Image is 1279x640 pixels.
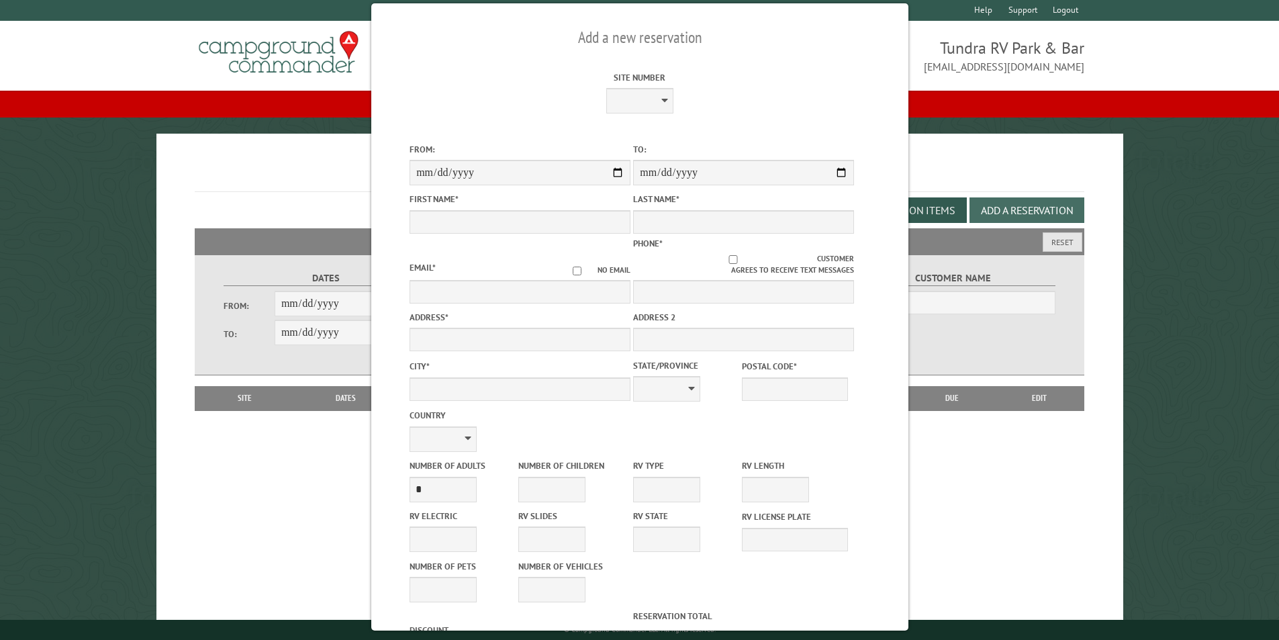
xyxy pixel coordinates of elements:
label: City [410,360,630,373]
th: Edit [994,386,1085,410]
th: Dates [289,386,404,410]
h2: Filters [195,228,1085,254]
label: RV Electric [410,510,516,522]
label: Address 2 [633,311,854,324]
input: Customer agrees to receive text messages [649,255,817,264]
label: Customer Name [851,271,1055,286]
label: Reservation Total [633,610,854,623]
label: Email [410,262,436,273]
label: Number of Children [518,459,624,472]
button: Edit Add-on Items [851,197,967,223]
label: Customer agrees to receive text messages [633,253,854,276]
th: Site [201,386,289,410]
label: From: [410,143,630,156]
label: Number of Adults [410,459,516,472]
label: To: [633,143,854,156]
label: Dates [224,271,428,286]
label: RV State [633,510,739,522]
label: State/Province [633,359,739,372]
label: RV License Plate [742,510,848,523]
label: Country [410,409,630,422]
h2: Add a new reservation [410,25,870,50]
label: From: [224,300,275,312]
small: © Campground Commander LLC. All rights reserved. [564,625,716,634]
input: No email [557,267,598,275]
label: RV Slides [518,510,624,522]
label: RV Type [633,459,739,472]
label: No email [557,265,630,276]
label: Site Number [529,71,750,84]
th: Due [910,386,994,410]
label: To: [224,328,275,340]
label: Number of Vehicles [518,560,624,573]
label: Address [410,311,630,324]
label: Number of Pets [410,560,516,573]
label: First Name [410,193,630,205]
h1: Reservations [195,155,1085,192]
label: Discount [410,624,630,637]
label: Postal Code [742,360,848,373]
label: Last Name [633,193,854,205]
button: Reset [1043,232,1082,252]
label: Phone [633,238,663,249]
img: Campground Commander [195,26,363,79]
button: Add a Reservation [969,197,1084,223]
label: RV Length [742,459,848,472]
